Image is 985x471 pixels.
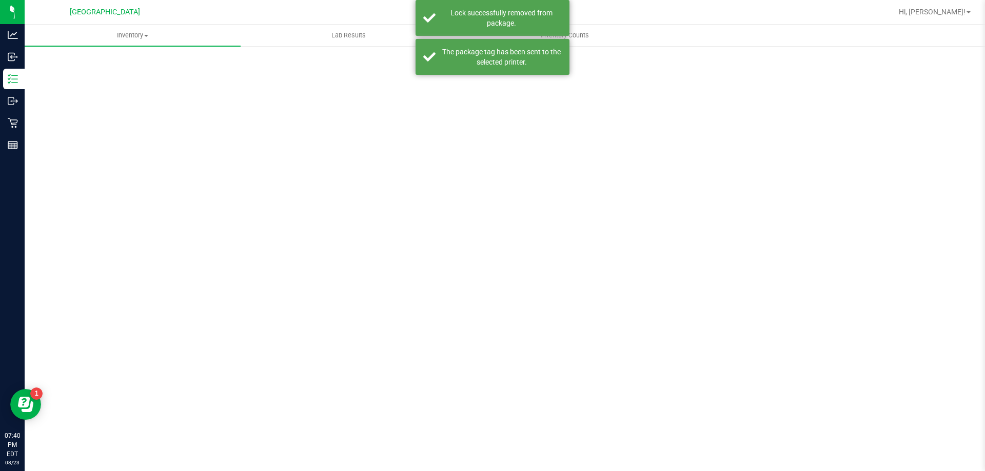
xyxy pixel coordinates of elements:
[25,31,241,40] span: Inventory
[8,74,18,84] inline-svg: Inventory
[10,389,41,420] iframe: Resource center
[8,140,18,150] inline-svg: Reports
[441,47,562,67] div: The package tag has been sent to the selected printer.
[241,25,457,46] a: Lab Results
[318,31,380,40] span: Lab Results
[30,387,43,400] iframe: Resource center unread badge
[70,8,140,16] span: [GEOGRAPHIC_DATA]
[899,8,966,16] span: Hi, [PERSON_NAME]!
[8,118,18,128] inline-svg: Retail
[8,52,18,62] inline-svg: Inbound
[8,30,18,40] inline-svg: Analytics
[5,431,20,459] p: 07:40 PM EDT
[441,8,562,28] div: Lock successfully removed from package.
[8,96,18,106] inline-svg: Outbound
[5,459,20,466] p: 08/23
[25,25,241,46] a: Inventory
